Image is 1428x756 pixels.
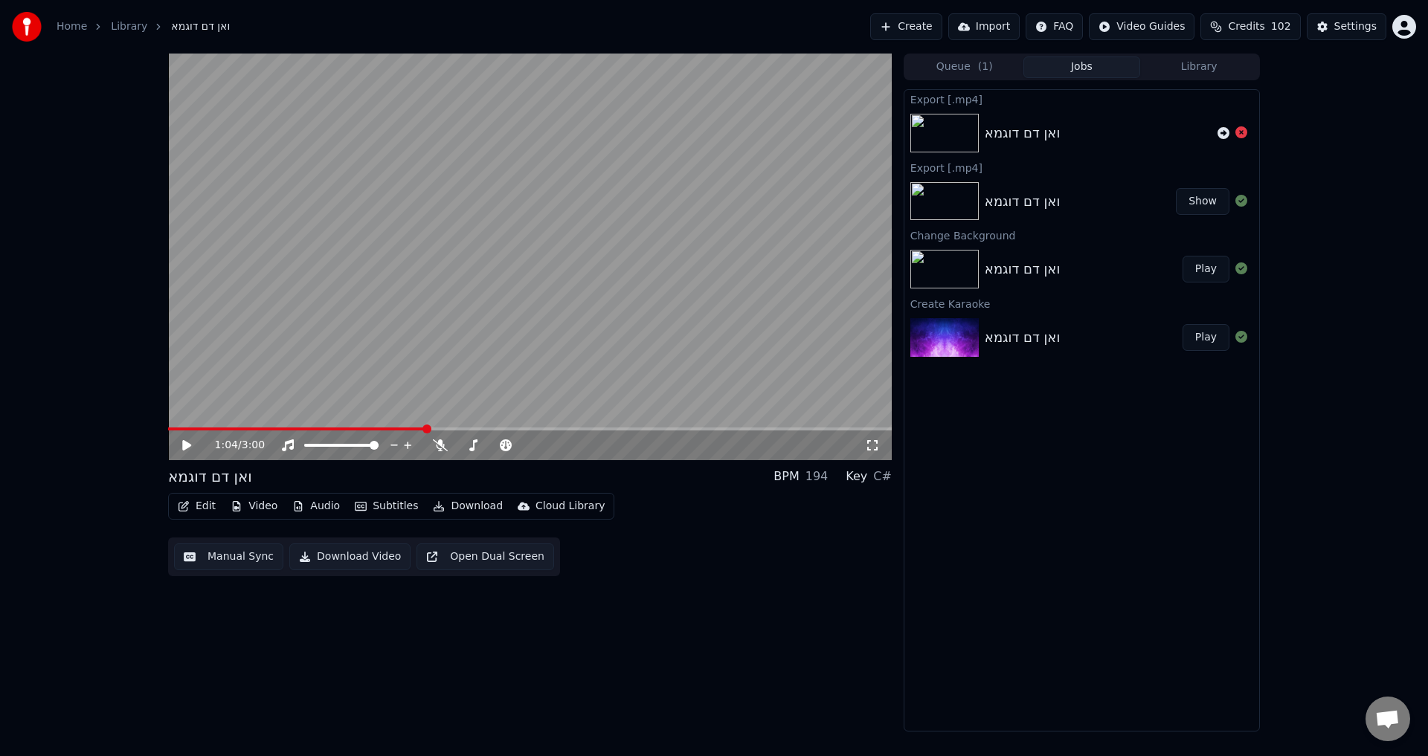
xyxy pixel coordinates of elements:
div: ואן דם דוגמא [985,123,1060,143]
a: Library [111,19,147,34]
button: Video [225,496,283,517]
button: Import [948,13,1020,40]
button: Manual Sync [174,543,283,570]
div: ואן דם דוגמא [985,259,1060,280]
span: 1:04 [215,438,238,453]
button: Download Video [289,543,411,570]
button: Credits102 [1200,13,1300,40]
nav: breadcrumb [57,19,230,34]
div: Key [846,468,867,485]
div: Change Background [904,226,1259,244]
button: Jobs [1023,56,1141,78]
span: ( 1 ) [978,59,993,74]
span: 3:00 [242,438,265,453]
button: Settings [1307,13,1386,40]
button: Audio [286,496,346,517]
button: Create [870,13,942,40]
div: C# [873,468,892,485]
div: Export [.mp4] [904,158,1259,176]
button: Library [1140,56,1258,78]
button: Show [1176,188,1229,215]
div: / [215,438,251,453]
div: Create Karaoke [904,294,1259,312]
a: Home [57,19,87,34]
button: Download [427,496,509,517]
button: Subtitles [349,496,424,517]
span: Credits [1228,19,1264,34]
button: FAQ [1026,13,1083,40]
div: ואן דם דוגמא [985,327,1060,348]
span: ואן דם דוגמא [171,19,230,34]
button: Edit [172,496,222,517]
span: 102 [1271,19,1291,34]
img: youka [12,12,42,42]
div: Open chat [1366,697,1410,741]
div: 194 [805,468,829,485]
div: ואן דם דוגמא [168,466,252,487]
button: Play [1183,324,1229,351]
div: Cloud Library [535,499,605,514]
div: Export [.mp4] [904,90,1259,108]
button: Queue [906,56,1023,78]
div: ואן דם דוגמא [985,191,1060,212]
div: BPM [773,468,799,485]
button: Play [1183,256,1229,282]
div: Settings [1334,19,1377,34]
button: Video Guides [1089,13,1194,40]
button: Open Dual Screen [416,543,554,570]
